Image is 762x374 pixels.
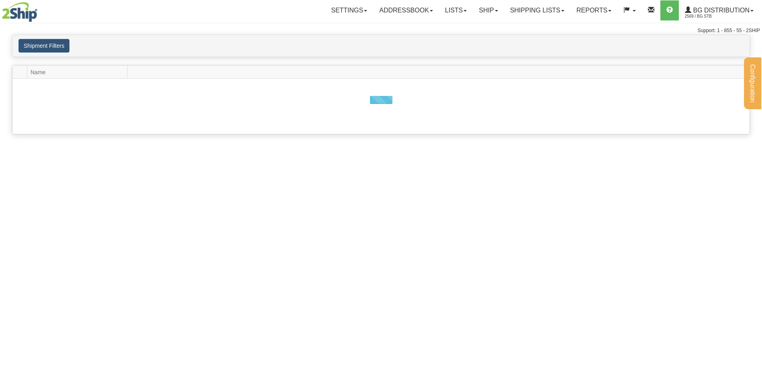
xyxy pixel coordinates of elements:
img: logo2569.jpg [2,2,37,22]
span: BG Distribution [691,7,750,14]
a: Lists [439,0,473,20]
a: BG Distribution 2569 / BG STB [679,0,760,20]
span: 2569 / BG STB [685,12,745,20]
a: Ship [473,0,504,20]
a: Settings [325,0,373,20]
a: Addressbook [373,0,439,20]
button: Configuration [744,57,761,109]
button: Shipment Filters [18,39,69,53]
iframe: chat widget [744,146,761,228]
a: Shipping lists [504,0,570,20]
a: Reports [570,0,617,20]
div: Support: 1 - 855 - 55 - 2SHIP [2,27,760,34]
